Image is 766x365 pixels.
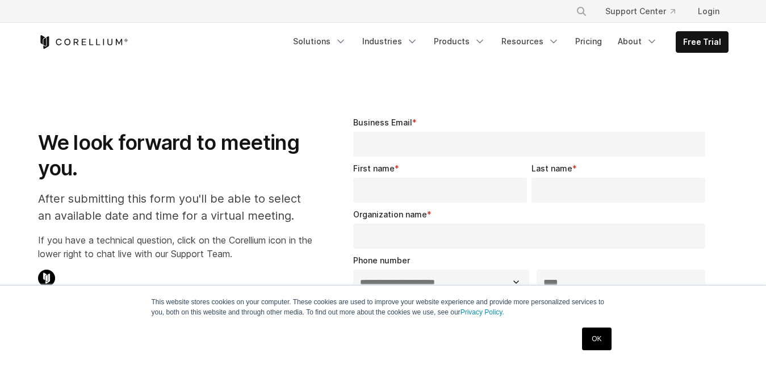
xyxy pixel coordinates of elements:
a: Privacy Policy. [461,308,504,316]
p: This website stores cookies on your computer. These cookies are used to improve your website expe... [152,297,615,317]
p: After submitting this form you'll be able to select an available date and time for a virtual meet... [38,190,312,224]
span: Phone number [353,255,410,265]
a: Corellium Home [38,35,128,49]
div: Navigation Menu [286,31,729,53]
span: First name [353,163,395,173]
a: About [611,31,664,52]
h1: We look forward to meeting you. [38,130,312,181]
a: Solutions [286,31,353,52]
a: Products [427,31,492,52]
img: Corellium Chat Icon [38,270,55,287]
a: Support Center [596,1,684,22]
div: Navigation Menu [562,1,729,22]
span: Last name [531,163,572,173]
a: Login [689,1,729,22]
a: Free Trial [676,32,728,52]
button: Search [571,1,592,22]
a: Industries [355,31,425,52]
span: Organization name [353,209,427,219]
a: Pricing [568,31,609,52]
p: If you have a technical question, click on the Corellium icon in the lower right to chat live wit... [38,233,312,261]
a: OK [582,328,611,350]
span: Business Email [353,118,412,127]
a: Resources [495,31,566,52]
